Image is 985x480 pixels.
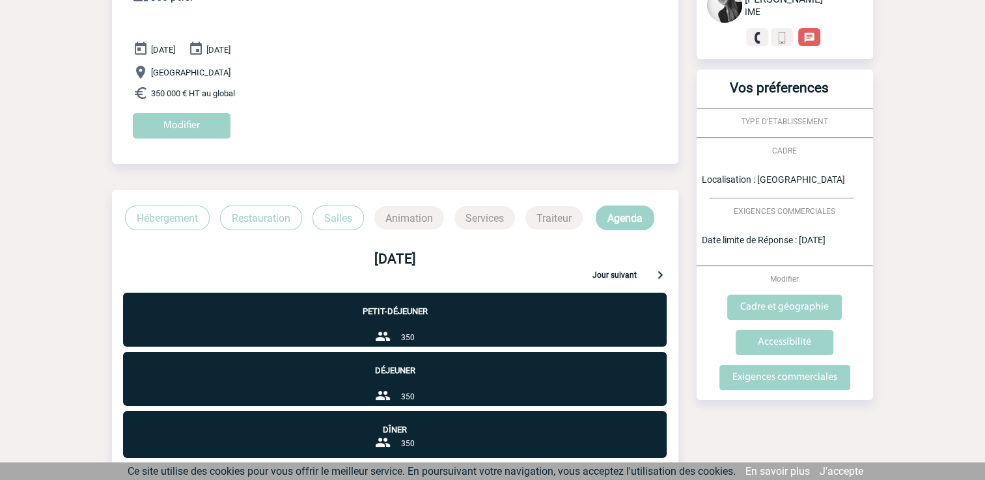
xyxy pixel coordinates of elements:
[375,434,391,450] img: group-24-px-b.png
[128,465,736,477] span: Ce site utilise des cookies pour vous offrir le meilleur service. En poursuivant votre navigation...
[401,392,415,401] span: 350
[734,207,835,216] span: EXIGENCES COMMERCIALES
[374,251,416,267] b: [DATE]
[745,465,810,477] a: En savoir plus
[151,88,235,98] span: 350 000 € HT au global
[596,206,654,230] p: Agenda
[736,330,833,355] input: Accessibilité
[770,274,799,284] span: Modifier
[133,113,230,139] input: Modifier
[772,146,797,155] span: CADRE
[652,267,668,282] img: keyboard-arrow-right-24-px.png
[151,45,175,55] span: [DATE]
[206,45,230,55] span: [DATE]
[375,388,391,403] img: group-24-px-b.png
[702,80,857,108] h3: Vos préferences
[745,7,760,17] span: IME
[719,365,850,390] input: Exigences commerciales
[123,411,667,434] p: Dîner
[374,206,444,230] p: Animation
[803,32,815,44] img: chat-24-px-w.png
[220,206,302,230] p: Restauration
[151,68,230,77] span: [GEOGRAPHIC_DATA]
[820,465,863,477] a: J'accepte
[702,174,845,185] span: Localisation : [GEOGRAPHIC_DATA]
[401,333,415,342] span: 350
[525,206,583,230] p: Traiteur
[727,295,842,320] input: Cadre et géographie
[751,32,763,44] img: fixe.png
[123,352,667,375] p: Déjeuner
[702,235,825,245] span: Date limite de Réponse : [DATE]
[592,271,637,282] p: Jour suivant
[741,117,828,126] span: TYPE D'ETABLISSEMENT
[401,439,415,448] span: 350
[125,206,210,230] p: Hébergement
[375,328,391,344] img: group-24-px-b.png
[312,206,364,230] p: Salles
[123,293,667,316] p: Petit-déjeuner
[454,206,515,230] p: Services
[776,32,788,44] img: portable.png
